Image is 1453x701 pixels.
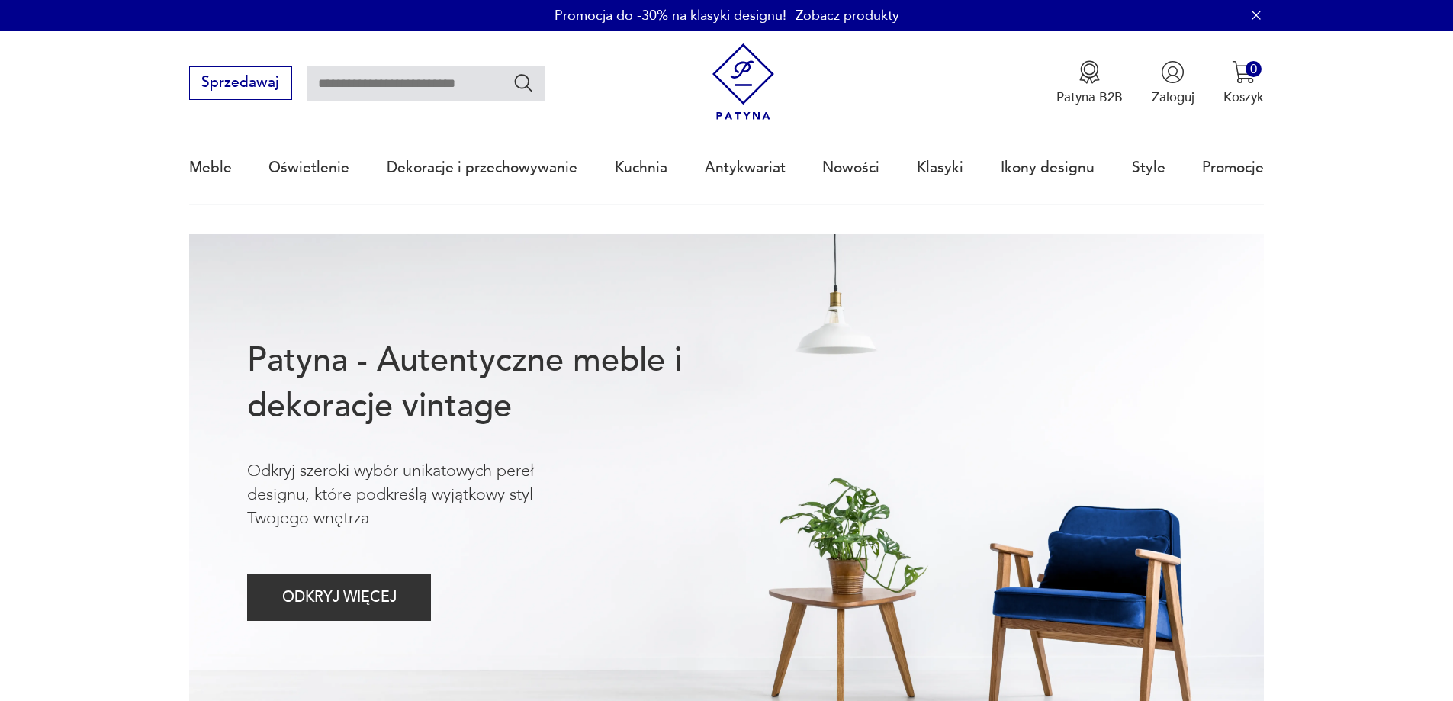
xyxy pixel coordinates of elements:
[189,78,292,90] a: Sprzedawaj
[189,66,292,100] button: Sprzedawaj
[513,72,535,94] button: Szukaj
[387,133,577,203] a: Dekoracje i przechowywanie
[1056,60,1123,106] button: Patyna B2B
[268,133,349,203] a: Oświetlenie
[555,6,786,25] p: Promocja do -30% na klasyki designu!
[247,338,741,429] h1: Patyna - Autentyczne meble i dekoracje vintage
[1078,60,1101,84] img: Ikona medalu
[822,133,879,203] a: Nowości
[1246,61,1262,77] div: 0
[1161,60,1185,84] img: Ikonka użytkownika
[247,574,431,621] button: ODKRYJ WIĘCEJ
[917,133,963,203] a: Klasyki
[1202,133,1264,203] a: Promocje
[247,459,595,531] p: Odkryj szeroki wybór unikatowych pereł designu, które podkreślą wyjątkowy styl Twojego wnętrza.
[247,593,431,605] a: ODKRYJ WIĘCEJ
[1056,60,1123,106] a: Ikona medaluPatyna B2B
[1152,60,1194,106] button: Zaloguj
[615,133,667,203] a: Kuchnia
[1056,88,1123,106] p: Patyna B2B
[1223,88,1264,106] p: Koszyk
[705,43,782,121] img: Patyna - sklep z meblami i dekoracjami vintage
[1223,60,1264,106] button: 0Koszyk
[1001,133,1095,203] a: Ikony designu
[796,6,899,25] a: Zobacz produkty
[189,133,232,203] a: Meble
[1132,133,1165,203] a: Style
[705,133,786,203] a: Antykwariat
[1152,88,1194,106] p: Zaloguj
[1232,60,1255,84] img: Ikona koszyka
